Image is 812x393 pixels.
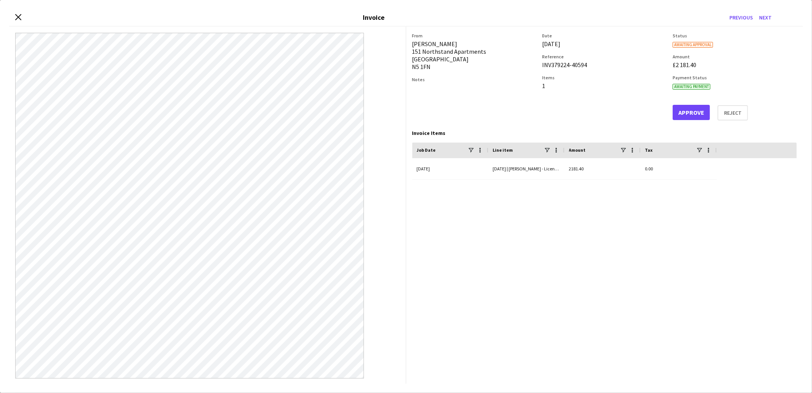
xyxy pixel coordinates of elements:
[412,40,536,71] div: [PERSON_NAME] 151 Northstand Apartments [GEOGRAPHIC_DATA] N5 1FN
[488,158,565,179] div: [DATE] | [PERSON_NAME] - Licensing Coordinator (salary)
[673,61,797,69] div: £2 181.40
[673,33,797,38] h3: Status
[412,77,536,82] h3: Notes
[673,84,710,90] span: Awaiting payment
[565,158,641,179] div: 2181.40
[673,54,797,59] h3: Amount
[542,54,667,59] h3: Reference
[493,147,513,153] span: Line item
[756,11,775,24] button: Next
[569,147,586,153] span: Amount
[412,33,536,38] h3: From
[542,33,667,38] h3: Date
[412,130,797,136] div: Invoice Items
[645,147,653,153] span: Tax
[673,75,797,80] h3: Payment Status
[542,82,667,90] div: 1
[673,42,713,48] span: Awaiting approval
[363,13,385,22] h3: Invoice
[718,105,748,120] button: Reject
[673,105,710,120] button: Approve
[542,40,667,48] div: [DATE]
[412,158,488,179] div: [DATE]
[417,147,436,153] span: Job Date
[542,61,667,69] div: INV379224-40594
[726,11,756,24] button: Previous
[542,75,667,80] h3: Items
[641,158,717,179] div: 0.00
